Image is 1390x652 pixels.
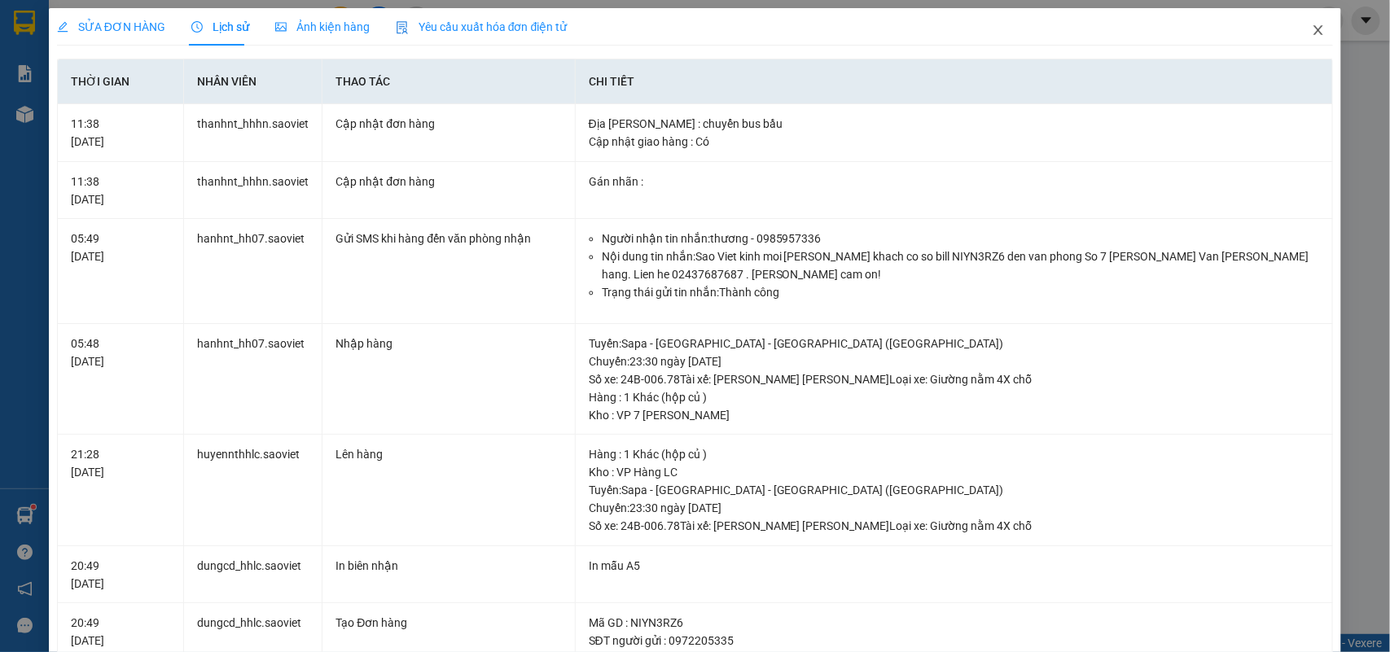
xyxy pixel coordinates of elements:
div: Tuyến : Sapa - [GEOGRAPHIC_DATA] - [GEOGRAPHIC_DATA] ([GEOGRAPHIC_DATA]) Chuyến: 23:30 ngày [DATE... [589,481,1319,535]
span: SỬA ĐƠN HÀNG [57,20,165,33]
div: Tuyến : Sapa - [GEOGRAPHIC_DATA] - [GEOGRAPHIC_DATA] ([GEOGRAPHIC_DATA]) Chuyến: 23:30 ngày [DATE... [589,335,1319,388]
img: icon [396,21,409,34]
div: 20:49 [DATE] [71,614,171,650]
div: Địa [PERSON_NAME] : chuyển bus bầu [589,115,1319,133]
div: Kho : VP Hàng LC [589,463,1319,481]
div: 05:48 [DATE] [71,335,171,370]
span: Ảnh kiện hàng [275,20,370,33]
td: thanhnt_hhhn.saoviet [184,162,322,220]
li: Người nhận tin nhắn: thương - 0985957336 [602,230,1319,247]
span: clock-circle [191,21,203,33]
span: close [1312,24,1325,37]
h2: YIFALL8N [9,94,131,121]
b: [DOMAIN_NAME] [217,13,393,40]
span: picture [275,21,287,33]
li: Nội dung tin nhắn: Sao Viet kinh moi [PERSON_NAME] khach co so bill NIYN3RZ6 den van phong So 7 [... [602,247,1319,283]
div: 20:49 [DATE] [71,557,171,593]
div: Hàng : 1 Khác (hộp củ ) [589,445,1319,463]
div: Tạo Đơn hàng [335,614,561,632]
div: Cập nhật giao hàng : Có [589,133,1319,151]
img: logo.jpg [9,13,90,94]
td: thanhnt_hhhn.saoviet [184,104,322,162]
td: hanhnt_hh07.saoviet [184,324,322,435]
div: Kho : VP 7 [PERSON_NAME] [589,406,1319,424]
span: edit [57,21,68,33]
li: Trạng thái gửi tin nhắn: Thành công [602,283,1319,301]
td: huyennthhlc.saoviet [184,435,322,546]
span: Yêu cầu xuất hóa đơn điện tử [396,20,568,33]
div: 11:38 [DATE] [71,173,171,208]
div: Lên hàng [335,445,561,463]
div: 11:38 [DATE] [71,115,171,151]
td: dungcd_hhlc.saoviet [184,546,322,604]
div: Gửi SMS khi hàng đến văn phòng nhận [335,230,561,247]
span: Lịch sử [191,20,249,33]
div: 21:28 [DATE] [71,445,171,481]
div: Cập nhật đơn hàng [335,115,561,133]
div: Gán nhãn : [589,173,1319,190]
div: SĐT người gửi : 0972205335 [589,632,1319,650]
b: Sao Việt [99,38,199,65]
th: Thời gian [58,59,185,104]
div: 05:49 [DATE] [71,230,171,265]
th: Nhân viên [184,59,322,104]
th: Thao tác [322,59,575,104]
div: Nhập hàng [335,335,561,352]
button: Close [1296,8,1341,54]
div: Mã GD : NIYN3RZ6 [589,614,1319,632]
div: Cập nhật đơn hàng [335,173,561,190]
th: Chi tiết [576,59,1333,104]
h1: Trung chuyển [86,94,300,207]
div: Hàng : 1 Khác (hộp củ ) [589,388,1319,406]
div: In mẫu A5 [589,557,1319,575]
td: hanhnt_hh07.saoviet [184,219,322,324]
div: In biên nhận [335,557,561,575]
